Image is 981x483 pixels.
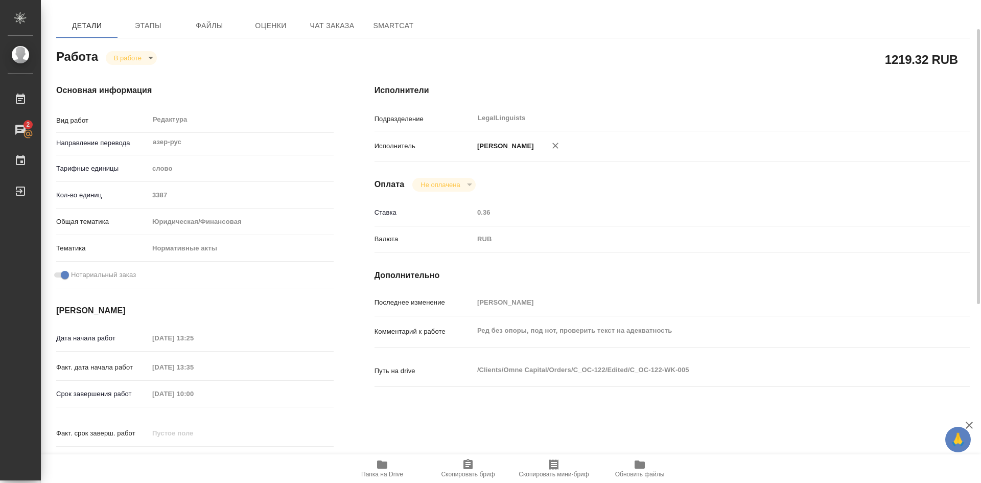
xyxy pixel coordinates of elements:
p: Путь на drive [375,366,474,376]
p: Комментарий к работе [375,327,474,337]
input: ✎ Введи что-нибудь [149,452,238,467]
span: Этапы [124,19,173,32]
div: слово [149,160,334,177]
p: Факт. срок заверш. работ [56,428,149,439]
button: В работе [111,54,145,62]
span: 2 [20,120,36,130]
span: SmartCat [369,19,418,32]
div: RUB [474,231,920,248]
span: Скопировать бриф [441,471,495,478]
button: Не оплачена [417,180,463,189]
p: Дата начала работ [56,333,149,343]
h4: Основная информация [56,84,334,97]
textarea: /Clients/Omne Capital/Orders/C_OC-122/Edited/C_OC-122-WK-005 [474,361,920,379]
h4: Дополнительно [375,269,970,282]
h2: Работа [56,47,98,65]
p: Тематика [56,243,149,254]
button: Папка на Drive [339,454,425,483]
button: Удалить исполнителя [544,134,567,157]
p: Валюта [375,234,474,244]
span: 🙏 [949,429,967,450]
p: Последнее изменение [375,297,474,308]
h4: Исполнители [375,84,970,97]
textarea: Ред без опоры, под нот, проверить текст на адекватность [474,322,920,339]
span: Обновить файлы [615,471,665,478]
p: Исполнитель [375,141,474,151]
a: 2 [3,117,38,143]
span: Скопировать мини-бриф [519,471,589,478]
h4: [PERSON_NAME] [56,305,334,317]
p: [PERSON_NAME] [474,141,534,151]
p: Общая тематика [56,217,149,227]
h4: Оплата [375,178,405,191]
p: Кол-во единиц [56,190,149,200]
button: Скопировать мини-бриф [511,454,597,483]
p: Тарифные единицы [56,164,149,174]
button: 🙏 [945,427,971,452]
input: Пустое поле [149,426,238,441]
span: Папка на Drive [361,471,403,478]
span: Детали [62,19,111,32]
div: В работе [106,51,157,65]
div: Нормативные акты [149,240,334,257]
input: Пустое поле [149,386,238,401]
div: Юридическая/Финансовая [149,213,334,231]
input: Пустое поле [474,205,920,220]
input: Пустое поле [149,331,238,346]
div: В работе [412,178,475,192]
button: Скопировать бриф [425,454,511,483]
p: Факт. дата начала работ [56,362,149,373]
span: Файлы [185,19,234,32]
input: Пустое поле [474,295,920,310]
p: Вид работ [56,116,149,126]
p: Направление перевода [56,138,149,148]
button: Обновить файлы [597,454,683,483]
p: Подразделение [375,114,474,124]
input: Пустое поле [149,188,334,202]
input: Пустое поле [149,360,238,375]
span: Нотариальный заказ [71,270,136,280]
span: Оценки [246,19,295,32]
p: Срок завершения работ [56,389,149,399]
p: Ставка [375,208,474,218]
span: Чат заказа [308,19,357,32]
h2: 1219.32 RUB [885,51,958,68]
